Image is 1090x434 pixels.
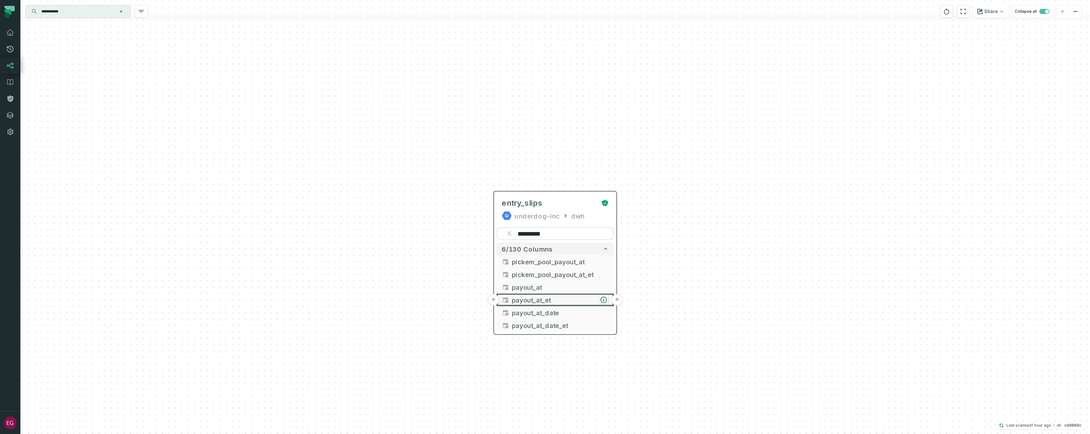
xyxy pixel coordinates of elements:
[118,8,124,15] button: Clear search query
[1012,5,1052,18] button: Collapse all
[1032,423,1051,428] relative-time: Oct 10, 2025, 9:41 AM EDT
[502,283,509,291] span: timestamp
[502,258,509,266] span: timestamp
[497,294,614,306] button: payout_at_et
[1069,5,1082,18] button: zoom out
[502,296,509,304] span: timestamp
[497,268,614,281] button: pickem_pool_payout_at_et
[973,5,1008,18] button: Share
[502,322,509,329] span: date
[4,416,17,429] img: avatar of Eamon Glackin
[504,229,514,239] button: Clear
[512,321,609,330] span: payout_at_date_et
[512,257,609,267] span: pickem_pool_payout_at
[497,319,614,332] button: payout_at_date_et
[571,211,585,221] div: dwh
[497,255,614,268] button: pickem_pool_payout_at
[502,309,509,317] span: date
[512,295,609,305] span: payout_at_et
[1064,423,1081,427] h4: cd8868c
[611,294,623,306] button: +
[502,245,553,253] span: 6/130 columns
[1006,422,1051,429] p: Last scanned
[497,306,614,319] button: payout_at_date
[512,308,609,317] span: payout_at_date
[488,294,499,306] button: +
[502,198,542,208] span: entry_slips
[512,270,609,279] span: pickem_pool_payout_at_et
[497,281,614,294] button: payout_at
[599,199,609,207] div: Certified
[995,422,1085,429] button: Last scanned[DATE] 9:41:17 AMcd8868c
[502,271,509,278] span: timestamp
[512,282,609,292] span: payout_at
[514,211,560,221] div: underdog-inc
